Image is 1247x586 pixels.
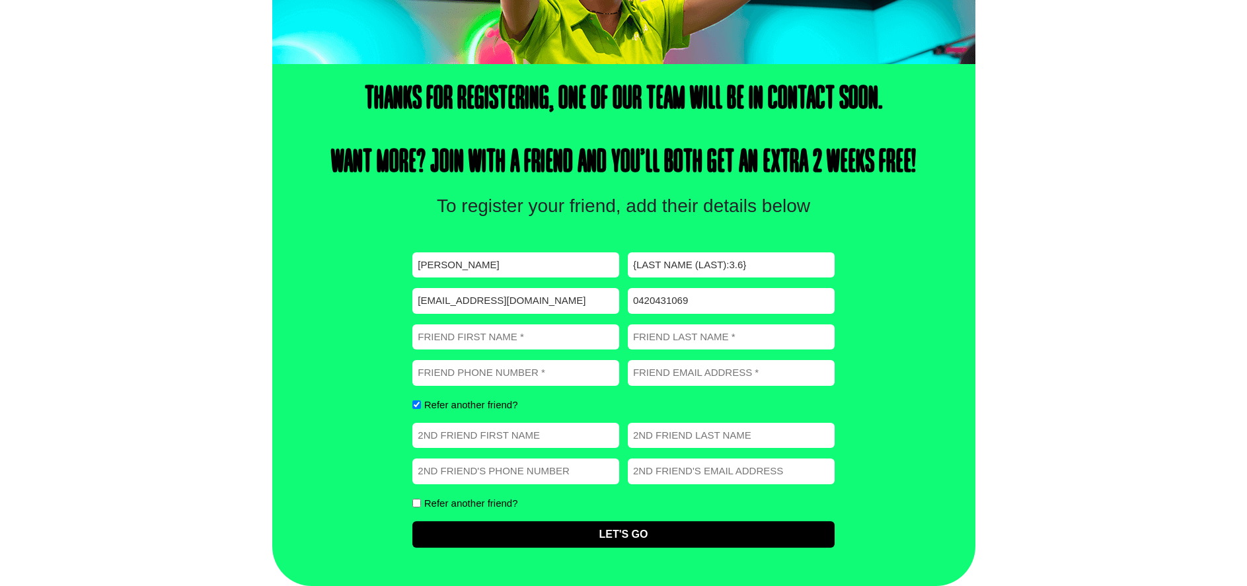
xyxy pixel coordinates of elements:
input: First name * [412,252,619,278]
input: Email * [412,288,619,314]
input: 2nd Friend First Name [412,423,619,449]
label: Refer another friend? [424,498,518,508]
input: Friend first name * [412,324,619,350]
input: Friend phone number * [412,360,619,386]
h4: Thanks for registering, one of our team will be in contact soon. Want more? Join with a friend an... [321,84,926,179]
input: Last name * [628,252,835,278]
p: To register your friend, add their details below [427,192,821,220]
label: Refer another friend? [424,400,518,410]
input: Let's Go [412,521,834,548]
input: Friend email address * [628,360,835,386]
input: 2nd Friend's phone number [412,458,619,484]
input: Phone * [628,288,835,314]
input: 2nd Friend Last Name [628,423,835,449]
input: 2nd Friend's email address [628,458,835,484]
input: Friend last name * [628,324,835,350]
